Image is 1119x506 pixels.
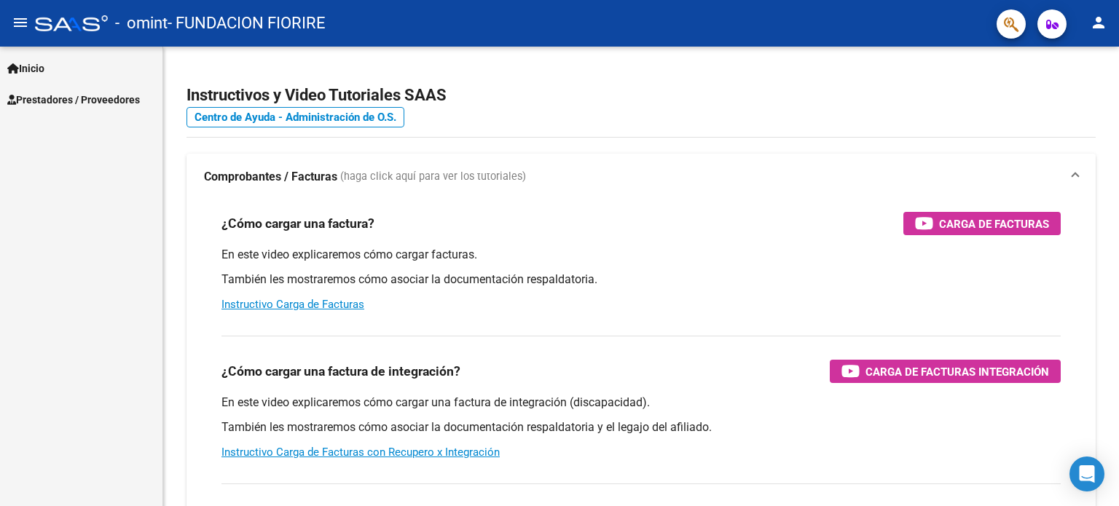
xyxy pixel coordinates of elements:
[903,212,1061,235] button: Carga de Facturas
[221,419,1061,435] p: También les mostraremos cómo asociar la documentación respaldatoria y el legajo del afiliado.
[12,14,29,31] mat-icon: menu
[186,154,1096,200] mat-expansion-panel-header: Comprobantes / Facturas (haga click aquí para ver los tutoriales)
[221,446,500,459] a: Instructivo Carga de Facturas con Recupero x Integración
[168,7,326,39] span: - FUNDACION FIORIRE
[830,360,1061,383] button: Carga de Facturas Integración
[221,361,460,382] h3: ¿Cómo cargar una factura de integración?
[1090,14,1107,31] mat-icon: person
[204,169,337,185] strong: Comprobantes / Facturas
[221,395,1061,411] p: En este video explicaremos cómo cargar una factura de integración (discapacidad).
[221,272,1061,288] p: También les mostraremos cómo asociar la documentación respaldatoria.
[186,107,404,127] a: Centro de Ayuda - Administración de O.S.
[221,247,1061,263] p: En este video explicaremos cómo cargar facturas.
[939,215,1049,233] span: Carga de Facturas
[340,169,526,185] span: (haga click aquí para ver los tutoriales)
[7,60,44,76] span: Inicio
[186,82,1096,109] h2: Instructivos y Video Tutoriales SAAS
[1069,456,1104,491] div: Open Intercom Messenger
[7,92,140,108] span: Prestadores / Proveedores
[115,7,168,39] span: - omint
[221,298,364,311] a: Instructivo Carga de Facturas
[865,363,1049,381] span: Carga de Facturas Integración
[221,213,374,234] h3: ¿Cómo cargar una factura?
